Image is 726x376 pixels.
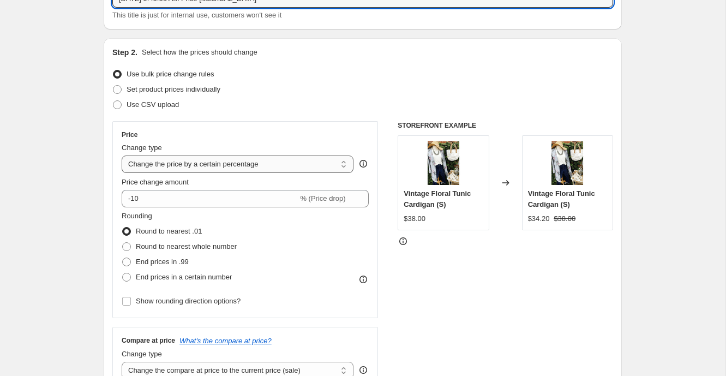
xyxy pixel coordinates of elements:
div: help [358,158,369,169]
span: Round to nearest .01 [136,227,202,235]
div: help [358,365,369,375]
span: Round to nearest whole number [136,242,237,250]
span: % (Price drop) [300,194,345,202]
input: -15 [122,190,298,207]
span: This title is just for internal use, customers won't see it [112,11,281,19]
h3: Price [122,130,137,139]
span: Set product prices individually [127,85,220,93]
span: End prices in .99 [136,258,189,266]
h2: Step 2. [112,47,137,58]
span: End prices in a certain number [136,273,232,281]
span: Show rounding direction options? [136,297,241,305]
img: Screen-Shot-2019-08-15-at-1.43.26-PM-317141_80x.png [545,141,589,185]
h3: Compare at price [122,336,175,345]
div: $34.20 [528,213,550,224]
div: $38.00 [404,213,425,224]
span: Vintage Floral Tunic Cardigan (S) [404,189,471,208]
span: Vintage Floral Tunic Cardigan (S) [528,189,595,208]
span: Price change amount [122,178,189,186]
span: Change type [122,350,162,358]
span: Change type [122,144,162,152]
strike: $38.00 [554,213,575,224]
button: What's the compare at price? [179,337,272,345]
span: Rounding [122,212,152,220]
img: Screen-Shot-2019-08-15-at-1.43.26-PM-317141_80x.png [422,141,465,185]
p: Select how the prices should change [142,47,257,58]
span: Use bulk price change rules [127,70,214,78]
h6: STOREFRONT EXAMPLE [398,121,613,130]
span: Use CSV upload [127,100,179,109]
